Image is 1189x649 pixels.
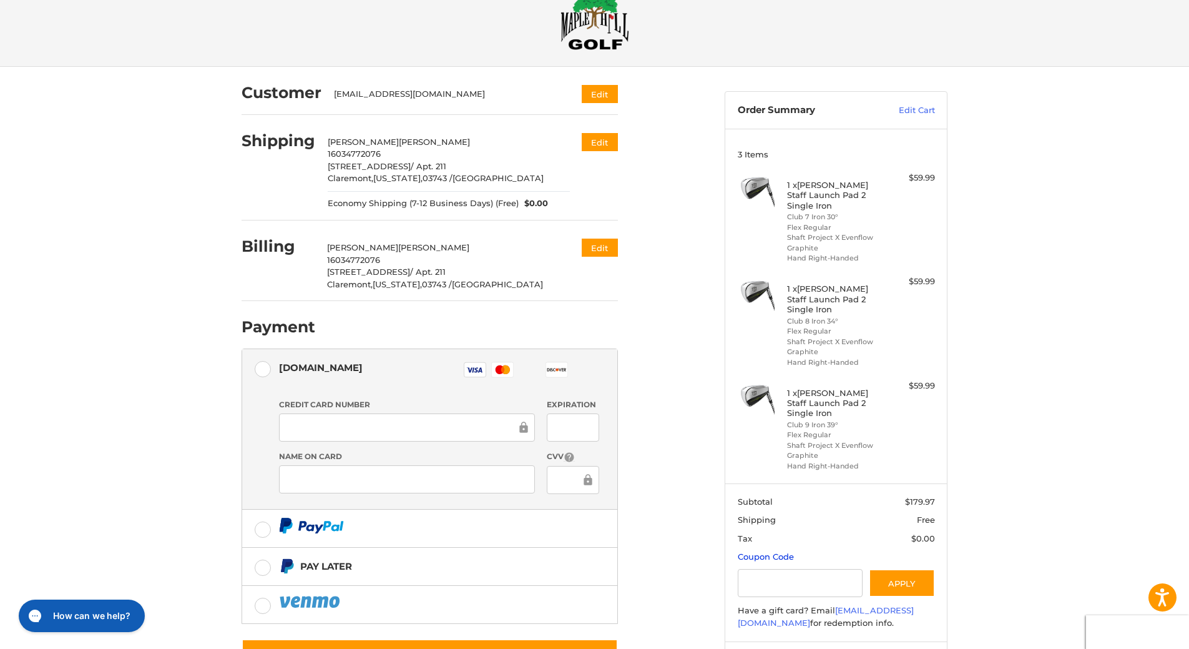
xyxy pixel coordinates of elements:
span: [PERSON_NAME] [398,242,469,252]
div: $59.99 [886,275,935,288]
div: $59.99 [886,172,935,184]
h3: 3 Items [738,149,935,159]
div: [DOMAIN_NAME] [279,357,363,378]
li: Shaft Project X Evenflow Graphite [787,440,883,461]
span: Claremont, [328,173,373,183]
span: [STREET_ADDRESS] [328,161,411,171]
input: Gift Certificate or Coupon Code [738,569,863,597]
div: $59.99 [886,380,935,392]
li: Flex Regular [787,430,883,440]
span: [GEOGRAPHIC_DATA] [452,279,543,289]
img: Pay Later icon [279,558,295,574]
span: 16034772076 [328,149,381,159]
span: [STREET_ADDRESS] [327,267,410,277]
h4: 1 x [PERSON_NAME] Staff Launch Pad 2 Single Iron [787,180,883,211]
li: Flex Regular [787,326,883,337]
div: Pay Later [300,556,352,577]
li: Shaft Project X Evenflow Graphite [787,232,883,253]
span: [US_STATE], [373,173,423,183]
span: / Apt. 211 [410,267,446,277]
button: Edit [582,133,618,151]
span: [PERSON_NAME] [328,137,399,147]
button: Edit [582,85,618,103]
a: [EMAIL_ADDRESS][DOMAIN_NAME] [738,605,914,628]
span: Economy Shipping (7-12 Business Days) (Free) [328,197,519,210]
h2: Customer [242,83,321,102]
iframe: Google Customer Reviews [1086,615,1189,649]
label: CVV [547,451,599,463]
a: Coupon Code [738,552,794,562]
span: [US_STATE], [373,279,422,289]
button: Edit [582,239,618,257]
h2: Shipping [242,131,315,151]
span: $0.00 [519,197,549,210]
span: Tax [738,533,752,543]
span: [PERSON_NAME] [327,242,398,252]
span: Claremont, [327,279,373,289]
span: 03743 / [423,173,453,183]
span: [GEOGRAPHIC_DATA] [453,173,544,183]
label: Credit Card Number [279,399,535,410]
span: Shipping [738,515,776,525]
h3: Order Summary [738,104,872,117]
h2: Payment [242,317,315,337]
h4: 1 x [PERSON_NAME] Staff Launch Pad 2 Single Iron [787,284,883,314]
label: Name on Card [279,451,535,462]
button: Apply [869,569,935,597]
li: Shaft Project X Evenflow Graphite [787,337,883,357]
li: Hand Right-Handed [787,253,883,264]
h4: 1 x [PERSON_NAME] Staff Launch Pad 2 Single Iron [787,388,883,419]
span: / Apt. 211 [411,161,446,171]
li: Club 9 Iron 39° [787,420,883,430]
label: Expiration [547,399,599,410]
span: [PERSON_NAME] [399,137,470,147]
li: Club 8 Iron 34° [787,316,883,327]
a: Edit Cart [872,104,935,117]
li: Hand Right-Handed [787,357,883,368]
span: Subtotal [738,497,773,507]
span: Free [917,515,935,525]
div: Have a gift card? Email for redemption info. [738,605,935,629]
div: [EMAIL_ADDRESS][DOMAIN_NAME] [334,88,558,101]
li: Hand Right-Handed [787,461,883,472]
span: $179.97 [905,497,935,507]
h2: Billing [242,237,315,256]
span: $0.00 [911,533,935,543]
li: Flex Regular [787,222,883,233]
li: Club 7 Iron 30° [787,212,883,222]
img: PayPal icon [279,594,343,610]
img: PayPal icon [279,518,344,533]
iframe: Gorgias live chat messenger [12,595,149,637]
span: 03743 / [422,279,452,289]
span: 16034772076 [327,255,380,265]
